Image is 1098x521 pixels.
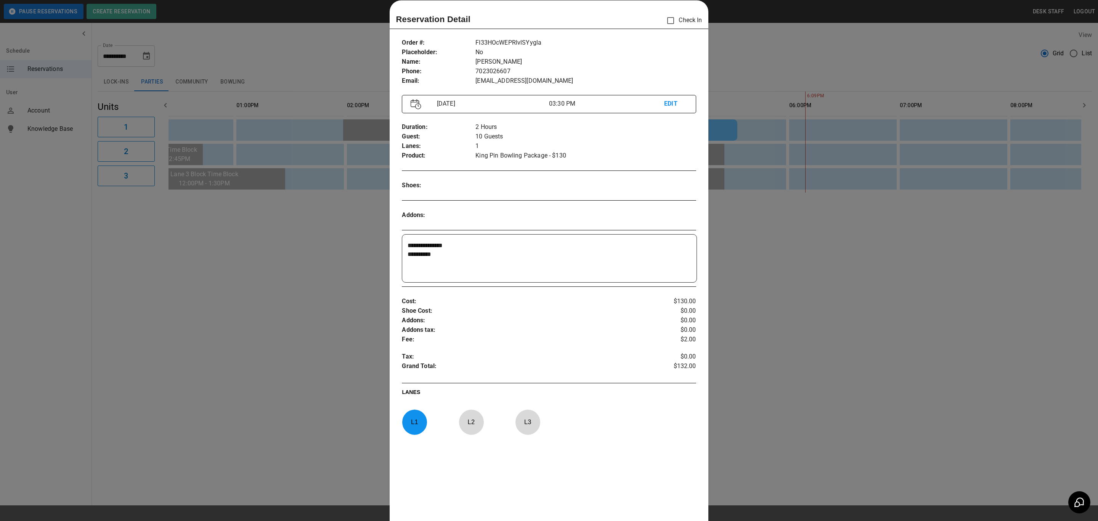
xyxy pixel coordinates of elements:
[549,99,664,108] p: 03:30 PM
[475,48,696,57] p: No
[475,57,696,67] p: [PERSON_NAME]
[647,316,696,325] p: $0.00
[475,76,696,86] p: [EMAIL_ADDRESS][DOMAIN_NAME]
[402,335,647,344] p: Fee :
[475,151,696,161] p: King Pin Bowling Package - $130
[475,132,696,142] p: 10 Guests
[647,325,696,335] p: $0.00
[402,388,696,399] p: LANES
[402,67,475,76] p: Phone :
[402,413,427,431] p: L 1
[402,142,475,151] p: Lanes :
[647,335,696,344] p: $2.00
[402,48,475,57] p: Placeholder :
[647,297,696,306] p: $130.00
[411,99,421,109] img: Vector
[647,362,696,373] p: $132.00
[663,13,702,29] p: Check In
[402,362,647,373] p: Grand Total :
[402,325,647,335] p: Addons tax :
[647,306,696,316] p: $0.00
[475,67,696,76] p: 7023026607
[459,413,484,431] p: L 2
[402,76,475,86] p: Email :
[515,413,540,431] p: L 3
[402,38,475,48] p: Order # :
[402,57,475,67] p: Name :
[434,99,549,108] p: [DATE]
[402,352,647,362] p: Tax :
[475,122,696,132] p: 2 Hours
[402,316,647,325] p: Addons :
[402,306,647,316] p: Shoe Cost :
[402,211,475,220] p: Addons :
[402,297,647,306] p: Cost :
[402,122,475,132] p: Duration :
[402,151,475,161] p: Product :
[402,132,475,142] p: Guest :
[664,99,687,109] p: EDIT
[402,181,475,190] p: Shoes :
[475,142,696,151] p: 1
[647,352,696,362] p: $0.00
[475,38,696,48] p: FI33HOcWEPRlvlSYygla
[396,13,470,26] p: Reservation Detail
